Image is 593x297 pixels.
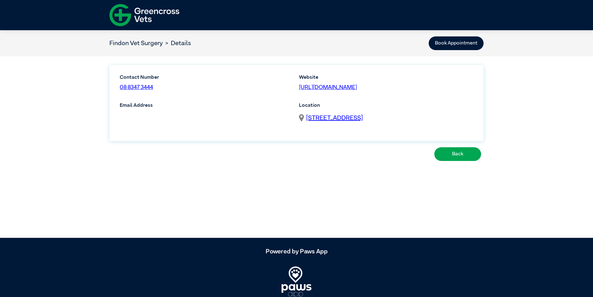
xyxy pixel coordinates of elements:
[120,74,203,81] label: Contact Number
[109,2,179,29] img: f-logo
[109,248,484,255] h5: Powered by Paws App
[306,113,363,123] a: [STREET_ADDRESS]
[163,39,191,48] li: Details
[434,147,481,161] button: Back
[299,74,473,81] label: Website
[109,39,191,48] nav: breadcrumb
[306,115,363,121] span: [STREET_ADDRESS]
[299,85,357,90] a: [URL][DOMAIN_NAME]
[120,102,294,109] label: Email Address
[299,102,473,109] label: Location
[109,40,163,46] a: Findon Vet Surgery
[120,85,153,90] a: 08 8347 3444
[429,36,484,50] button: Book Appointment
